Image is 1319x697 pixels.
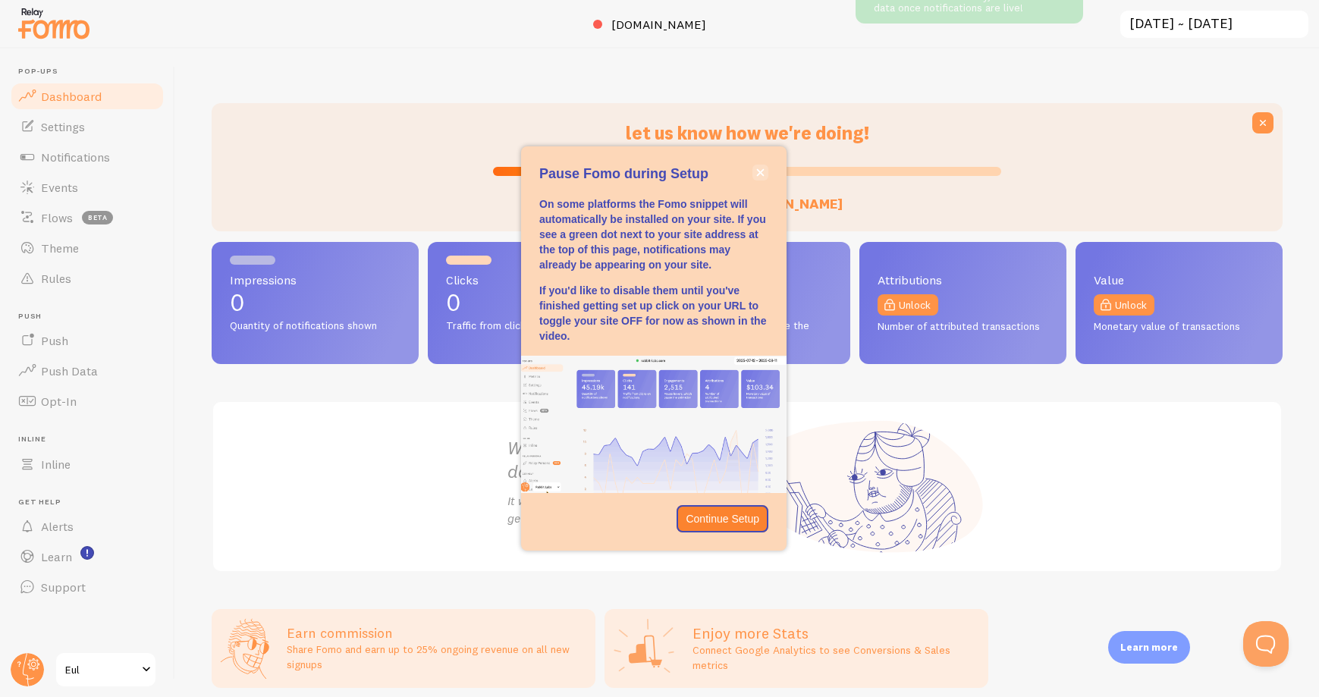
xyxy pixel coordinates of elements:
h2: We're capturing data for you [507,436,747,483]
span: Quantity of notifications shown [230,319,400,333]
p: It will be ready once you get some traffic [507,492,747,527]
span: Get Help [18,498,165,507]
a: Enjoy more Stats Connect Google Analytics to see Conversions & Sales metrics [605,609,988,688]
h2: Enjoy more Stats [692,623,979,643]
a: Support [9,572,165,602]
a: Alerts [9,511,165,542]
p: If you'd like to disable them until you've finished getting set up click on your URL to toggle yo... [539,283,768,344]
img: fomo-relay-logo-orange.svg [16,4,92,42]
button: close, [752,165,768,181]
h3: Earn commission [287,624,586,642]
div: Learn more [1108,631,1190,664]
span: Support [41,579,86,595]
a: Theme [9,233,165,263]
span: let us know how we're doing! [626,121,869,144]
a: Notifications [9,142,165,172]
a: Opt-In [9,386,165,416]
span: Events [41,180,78,195]
span: Number of attributed transactions [878,320,1048,334]
p: Connect Google Analytics to see Conversions & Sales metrics [692,642,979,673]
a: Events [9,172,165,203]
span: Dashboard [41,89,102,104]
p: Pause Fomo during Setup [539,165,768,184]
span: Learn [41,549,72,564]
span: Theme [41,240,79,256]
span: Impressions [230,274,400,286]
span: Attributions [878,274,1048,286]
a: Learn [9,542,165,572]
iframe: Help Scout Beacon - Open [1243,621,1289,667]
span: Flows [41,210,73,225]
p: 0 [446,290,617,315]
a: Flows beta [9,203,165,233]
span: Clicks [446,274,617,286]
span: Inline [18,435,165,444]
a: Dashboard [9,81,165,111]
span: Push [41,333,68,348]
div: Pause Fomo during Setup [521,146,787,550]
span: Value [1094,274,1264,286]
a: Rules [9,263,165,294]
span: Opt-In [41,394,77,409]
button: Continue Setup [677,505,768,532]
a: Push [9,325,165,356]
span: Eul [65,661,137,679]
p: Share Fomo and earn up to 25% ongoing revenue on all new signups [287,642,586,672]
p: On some platforms the Fomo snippet will automatically be installed on your site. If you see a gre... [539,196,768,272]
span: beta [82,211,113,224]
span: Rules [41,271,71,286]
p: Learn more [1120,640,1178,655]
p: 0 [230,290,400,315]
span: Settings [41,119,85,134]
span: Push [18,312,165,322]
svg: <p>Watch New Feature Tutorials!</p> [80,546,94,560]
img: Google Analytics [614,618,674,679]
span: Notifications [41,149,110,165]
a: Push Data [9,356,165,386]
span: Pop-ups [18,67,165,77]
span: Inline [41,457,71,472]
a: Settings [9,111,165,142]
a: Unlock [1094,294,1154,316]
span: Push Data [41,363,98,378]
a: Eul [55,651,157,688]
span: Traffic from clicks on notifications [446,319,617,333]
span: Alerts [41,519,74,534]
p: Continue Setup [686,511,759,526]
span: Monetary value of transactions [1094,320,1264,334]
a: Inline [9,449,165,479]
a: Unlock [878,294,938,316]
